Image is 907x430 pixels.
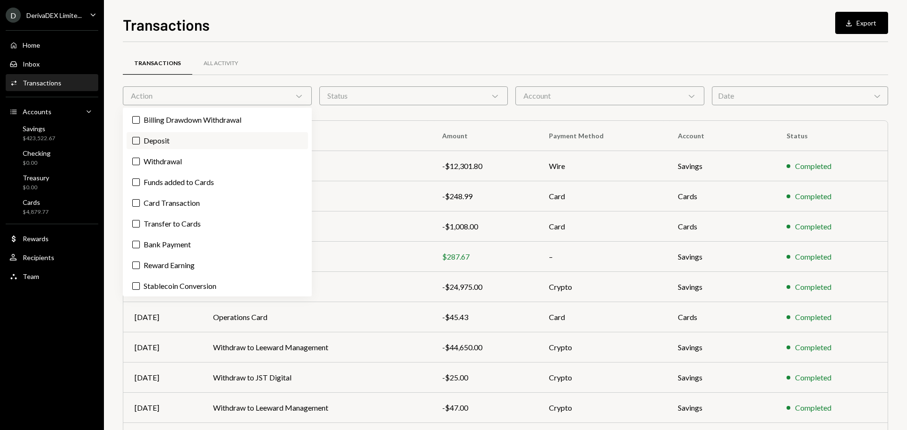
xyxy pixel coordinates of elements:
div: Completed [795,221,831,232]
th: Payment Method [538,121,666,151]
button: Withdrawal [132,158,140,165]
button: Billing Drawdown Withdrawal [132,116,140,124]
a: Inbox [6,55,98,72]
div: $4,879.77 [23,208,49,216]
div: Completed [795,251,831,262]
div: [DATE] [135,312,190,323]
div: -$1,008.00 [442,221,526,232]
div: Date [712,86,888,105]
button: Reward Earning [132,261,140,269]
td: Card [538,181,666,211]
div: Completed [795,402,831,413]
td: Crypto [538,332,666,363]
div: Home [23,41,40,49]
a: Transactions [6,74,98,91]
a: Rewards [6,230,98,247]
td: Savings [667,242,776,272]
td: Crypto [538,272,666,302]
div: DerivaDEX Limite... [26,11,82,19]
a: Recipients [6,249,98,266]
h1: Transactions [123,15,210,34]
div: -$44,650.00 [442,342,526,353]
button: Bank Payment [132,241,140,248]
td: Card [538,211,666,242]
label: Deposit [127,132,308,149]
div: -$47.00 [442,402,526,413]
th: To/From [202,121,431,151]
td: Withdraw to Leeward Management [202,332,431,363]
a: Savings$423,522.67 [6,122,98,144]
td: Savings [667,272,776,302]
td: – [538,242,666,272]
td: Savings [667,363,776,393]
div: Completed [795,372,831,383]
div: Treasury [23,174,49,182]
td: Operations Card [202,302,431,332]
div: Recipients [23,253,54,261]
td: Cards [667,211,776,242]
div: [DATE] [135,342,190,353]
div: Savings [23,125,55,133]
button: Deposit [132,137,140,144]
button: Transfer to Cards [132,220,140,228]
div: -$45.43 [442,312,526,323]
div: [DATE] [135,372,190,383]
div: -$248.99 [442,191,526,202]
div: Account [515,86,704,105]
label: Bank Payment [127,236,308,253]
td: Withdraw to JST Digital [202,363,431,393]
div: Checking [23,149,51,157]
td: Crypto [538,393,666,423]
div: Completed [795,191,831,202]
td: Operations Card [202,181,431,211]
th: Status [775,121,888,151]
td: Crypto [538,363,666,393]
td: Cards [667,181,776,211]
div: All Activity [204,59,238,67]
a: Treasury$0.00 [6,171,98,194]
td: Cards [667,302,776,332]
div: Transactions [23,79,61,87]
td: Savings [667,151,776,181]
label: Reward Earning [127,257,308,274]
div: Team [23,272,39,280]
a: Home [6,36,98,53]
td: Savings [667,393,776,423]
td: Withdraw to JST Digital [202,272,431,302]
div: -$12,301.80 [442,160,526,172]
div: Inbox [23,60,40,68]
label: Billing Drawdown Withdrawal [127,111,308,128]
td: Walkers - BMA 903 [202,151,431,181]
div: Transactions [134,59,181,67]
label: Withdrawal [127,153,308,170]
td: Withdraw to Leeward Management [202,393,431,423]
td: Wire [538,151,666,181]
td: Operations Card [202,211,431,242]
a: Accounts [6,103,98,120]
div: D [6,8,21,23]
div: -$25.00 [442,372,526,383]
td: Dakota System [202,242,431,272]
div: Completed [795,160,831,172]
button: Funds added to Cards [132,178,140,186]
div: Completed [795,342,831,353]
div: Completed [795,312,831,323]
a: Checking$0.00 [6,146,98,169]
div: -$24,975.00 [442,281,526,293]
label: Transfer to Cards [127,215,308,232]
a: All Activity [192,51,249,76]
div: $0.00 [23,184,49,192]
label: Card Transaction [127,194,308,211]
td: Card [538,302,666,332]
div: Completed [795,281,831,293]
a: Team [6,268,98,285]
td: Savings [667,332,776,363]
div: $0.00 [23,159,51,167]
button: Export [835,12,888,34]
button: Card Transaction [132,199,140,207]
th: Account [667,121,776,151]
div: [DATE] [135,402,190,413]
div: Cards [23,198,49,206]
th: Amount [431,121,538,151]
label: Funds added to Cards [127,174,308,191]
